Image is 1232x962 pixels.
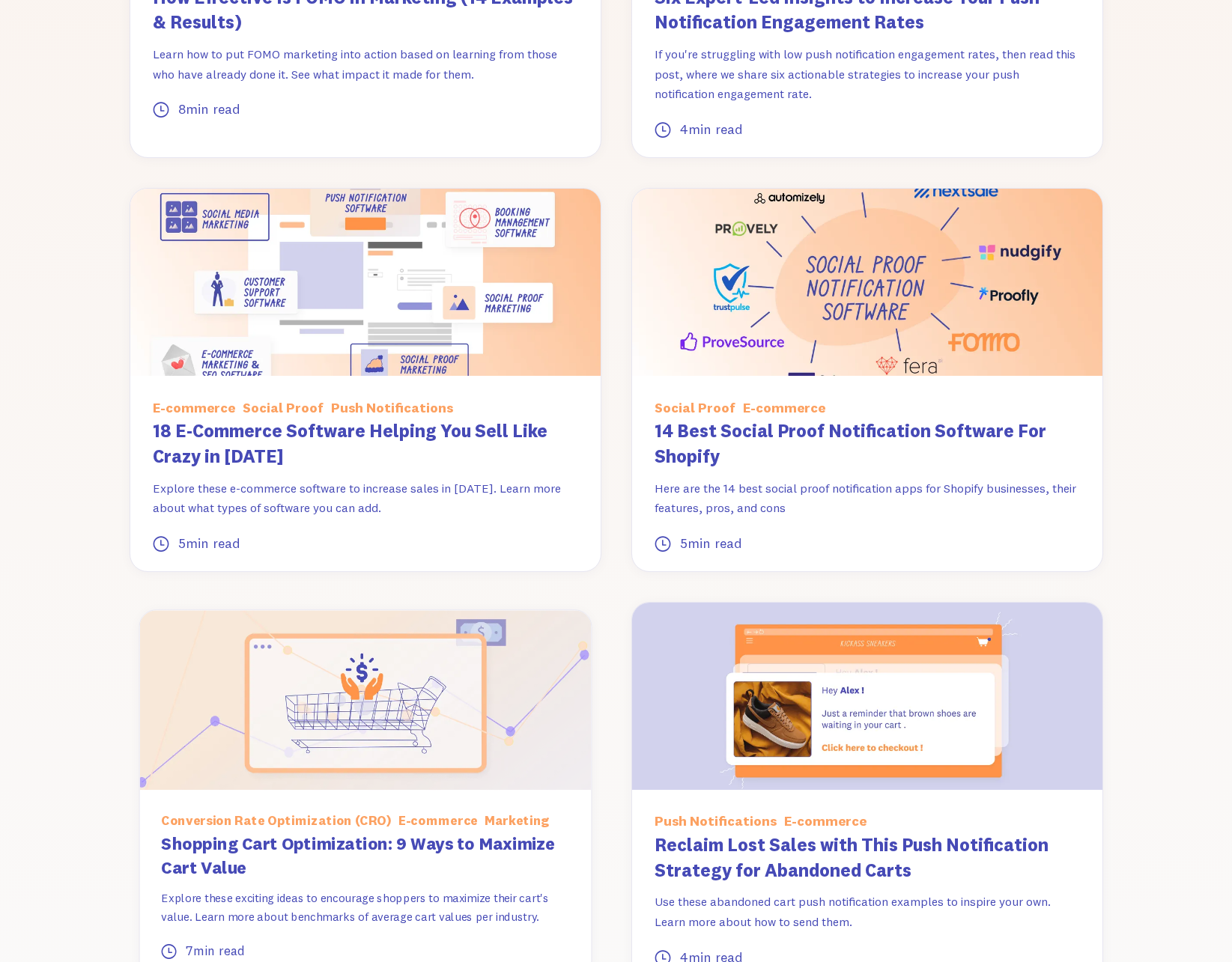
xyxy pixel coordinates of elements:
[398,811,478,832] div: E-commerce
[655,832,1080,962] a: Reclaim Lost Sales with This Push Notification Strategy for Abandoned CartsUse these abandoned ca...
[153,533,169,555] div: 
[655,418,1080,548] a: 14 Best Social Proof Notification Software For ShopifyHere are the 14 best social proof notificat...
[485,811,548,832] div: Marketing
[178,99,186,121] div: 8
[161,831,569,880] h3: Shopping Cart Optimization: 9 Ways to Maximize Cart Value
[153,418,578,469] h3: 18 E-Commerce Software Helping You Sell Like Crazy in [DATE]
[632,189,1102,376] img: 14 Best Social Proof Notification Software For Shopify
[130,189,601,376] img: 18 E-Commerce Software Helping You Sell Like Crazy in 2024
[153,418,578,548] a: 18 E-Commerce Software Helping You Sell Like Crazy in [DATE]Explore these e-commerce software to ...
[688,119,743,141] div: min read
[680,119,688,141] div: 4
[153,44,578,84] p: Learn how to put FOMO marketing into action based on learning from those who have already done it...
[655,811,777,832] div: Push Notifications
[655,892,1080,931] p: Use these abandoned cart push notification examples to inspire your own. Learn more about how to ...
[655,478,1080,518] p: Here are the 14 best social proof notification apps for Shopify businesses, their features, pros,...
[161,941,177,962] div: 
[153,398,235,419] div: E-commerce
[688,533,742,555] div: min read
[186,533,240,555] div: min read
[680,533,688,555] div: 5
[186,99,240,121] div: min read
[743,398,825,419] div: E-commerce
[243,398,324,419] div: Social Proof
[331,398,453,419] div: Push Notifications
[655,418,1080,469] h3: 14 Best Social Proof Notification Software For Shopify
[655,44,1080,104] p: If you're struggling with low push notification engagement rates, then read this post, where we s...
[161,888,569,926] p: Explore these exciting ideas to encourage shoppers to maximize their cart's value. Learn more abo...
[178,533,186,555] div: 5
[655,832,1080,883] h3: Reclaim Lost Sales with This Push Notification Strategy for Abandoned Carts
[192,941,245,962] div: min read
[784,811,867,832] div: E-commerce
[186,941,193,962] div: 7
[153,478,578,518] p: Explore these e-commerce software to increase sales in [DATE]. Learn more about what types of sof...
[161,831,569,955] a: Shopping Cart Optimization: 9 Ways to Maximize Cart ValueExplore these exciting ideas to encourag...
[153,99,169,121] div: 
[655,119,671,141] div: 
[632,603,1102,790] img: Reclaim Lost Sales with This Push Notification Strategy for Abandoned Carts
[139,610,591,790] img: Shopping Cart Optimization: 9 Ways to Maximize Cart Value
[655,533,671,555] div: 
[161,811,391,832] div: Conversion Rate Optimization (CRO)
[655,398,735,419] div: Social Proof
